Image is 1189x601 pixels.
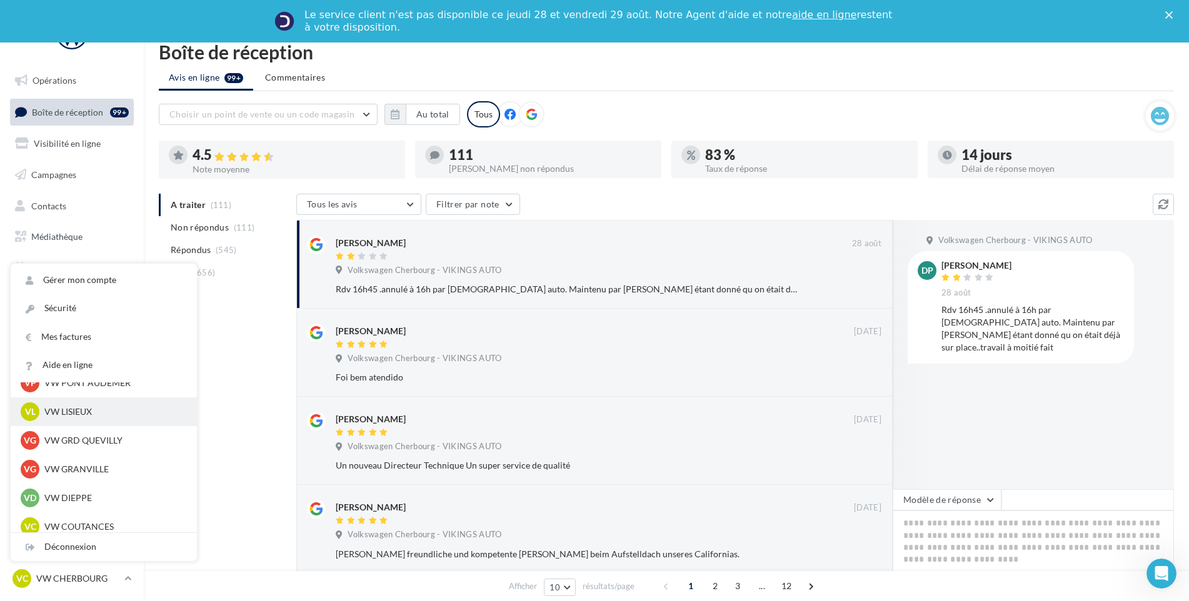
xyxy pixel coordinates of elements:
[32,106,103,117] span: Boîte de réception
[705,164,908,173] div: Taux de réponse
[31,231,83,242] span: Médiathèque
[31,169,76,180] span: Campagnes
[449,148,651,162] div: 111
[941,287,971,299] span: 28 août
[8,131,136,157] a: Visibilité en ligne
[274,11,294,31] img: Profile image for Service-Client
[171,244,211,256] span: Répondus
[159,104,378,125] button: Choisir un point de vente ou un code magasin
[941,304,1124,354] div: Rdv 16h45 .annulé à 16h par [DEMOGRAPHIC_DATA] auto. Maintenu par [PERSON_NAME] étant donné qu on...
[44,405,182,418] p: VW LISIEUX
[449,164,651,173] div: [PERSON_NAME] non répondus
[44,434,182,447] p: VW GRD QUEVILLY
[11,323,197,351] a: Mes factures
[961,164,1164,173] div: Délai de réponse moyen
[8,255,136,281] a: Calendrier
[193,148,395,162] div: 4.5
[938,235,1092,246] span: Volkswagen Cherbourg - VIKINGS AUTO
[384,104,460,125] button: Au total
[1165,11,1178,19] div: Fermer
[348,441,501,452] span: Volkswagen Cherbourg - VIKINGS AUTO
[336,459,800,472] div: Un nouveau Directeur Technique Un super service de qualité
[854,414,881,425] span: [DATE]
[336,283,800,296] div: Rdv 16h45 .annulé à 16h par [DEMOGRAPHIC_DATA] auto. Maintenu par [PERSON_NAME] étant donné qu on...
[8,327,136,364] a: Campagnes DataOnDemand
[11,266,197,294] a: Gérer mon compte
[110,107,129,117] div: 99+
[348,353,501,364] span: Volkswagen Cherbourg - VIKINGS AUTO
[11,294,197,322] a: Sécurité
[34,138,101,149] span: Visibilité en ligne
[24,492,36,504] span: VD
[921,264,933,277] span: dp
[792,9,856,21] a: aide en ligne
[752,576,772,596] span: ...
[8,286,136,323] a: PLV et print personnalisable
[336,501,406,514] div: [PERSON_NAME]
[544,579,576,596] button: 10
[854,326,881,337] span: [DATE]
[509,580,537,592] span: Afficher
[426,194,520,215] button: Filtrer par note
[11,533,197,561] div: Déconnexion
[31,200,66,211] span: Contacts
[25,405,36,418] span: VL
[8,99,136,126] a: Boîte de réception99+
[348,265,501,276] span: Volkswagen Cherbourg - VIKINGS AUTO
[336,413,406,425] div: [PERSON_NAME]
[705,148,908,162] div: 83 %
[216,245,237,255] span: (545)
[36,572,119,585] p: VW CHERBOURG
[776,576,797,596] span: 12
[24,434,36,447] span: VG
[8,193,136,219] a: Contacts
[24,463,36,475] span: VG
[194,267,216,277] span: (656)
[24,520,36,533] span: VC
[854,502,881,514] span: [DATE]
[44,492,182,504] p: VW DIEPPE
[44,520,182,533] p: VW COUTANCES
[852,238,881,249] span: 28 août
[159,42,1174,61] div: Boîte de réception
[11,351,197,379] a: Aide en ligne
[24,377,36,389] span: VP
[1146,559,1176,589] iframe: Intercom live chat
[336,548,800,560] div: [PERSON_NAME] freundliche und kompetente [PERSON_NAME] beim Aufstelldach unseres Californias.
[406,104,460,125] button: Au total
[893,489,1001,510] button: Modèle de réponse
[336,371,800,384] div: Foi bem atendido
[33,75,76,86] span: Opérations
[941,261,1011,270] div: [PERSON_NAME]
[336,237,406,249] div: [PERSON_NAME]
[583,580,635,592] span: résultats/page
[336,325,406,337] div: [PERSON_NAME]
[705,576,725,596] span: 2
[265,71,325,84] span: Commentaires
[44,377,182,389] p: VW PONT AUDEMER
[549,582,560,592] span: 10
[681,576,701,596] span: 1
[961,148,1164,162] div: 14 jours
[728,576,748,596] span: 3
[171,221,229,234] span: Non répondus
[193,165,395,174] div: Note moyenne
[31,262,73,273] span: Calendrier
[44,463,182,475] p: VW GRANVILLE
[8,224,136,250] a: Médiathèque
[8,67,136,94] a: Opérations
[169,109,354,119] span: Choisir un point de vente ou un code magasin
[296,194,421,215] button: Tous les avis
[304,9,895,34] div: Le service client n'est pas disponible ce jeudi 28 et vendredi 29 août. Notre Agent d'aide et not...
[348,529,501,540] span: Volkswagen Cherbourg - VIKINGS AUTO
[307,199,358,209] span: Tous les avis
[10,567,134,590] a: VC VW CHERBOURG
[234,222,255,232] span: (111)
[8,162,136,188] a: Campagnes
[16,572,28,585] span: VC
[467,101,500,127] div: Tous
